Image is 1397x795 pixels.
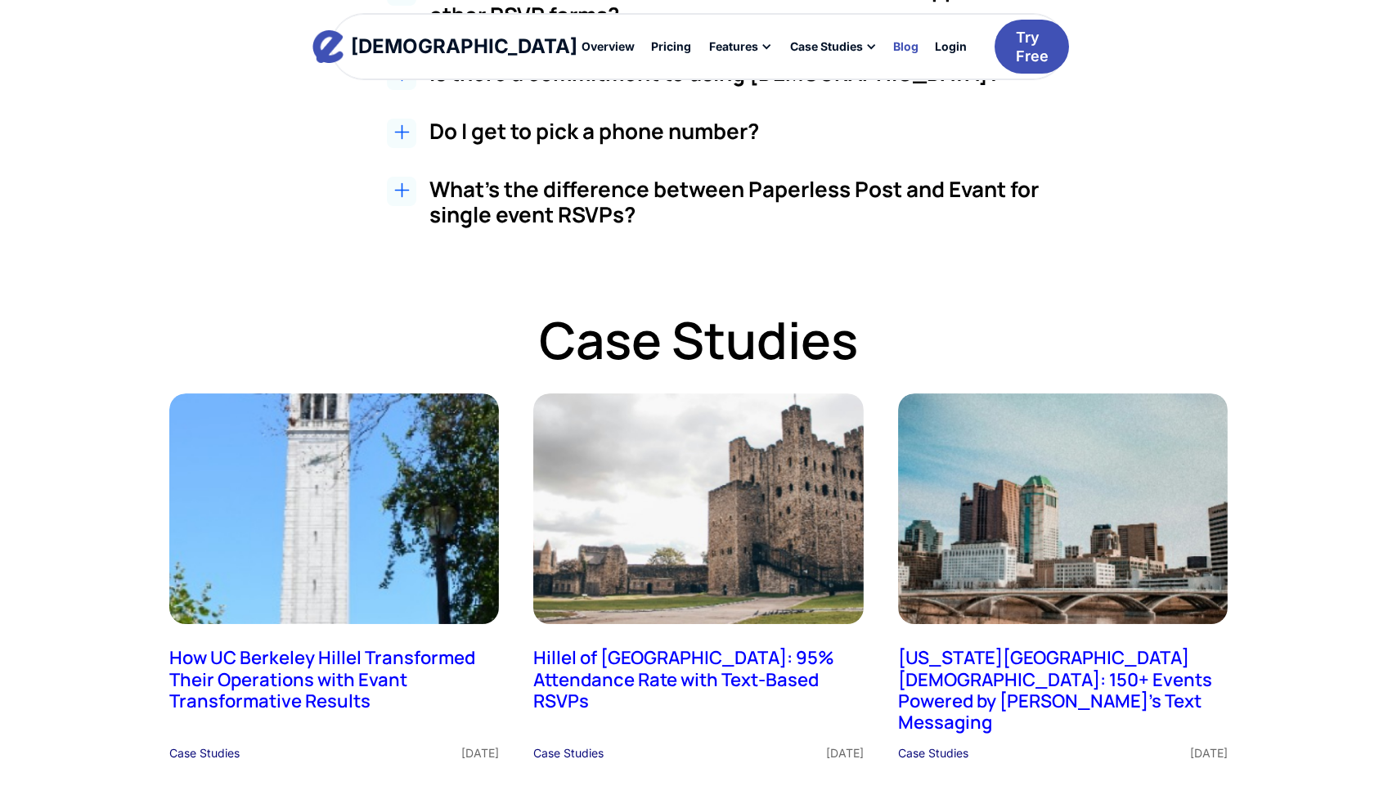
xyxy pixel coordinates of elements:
div: Features [709,41,758,52]
a: Try Free [995,20,1069,74]
a: Hillel of [GEOGRAPHIC_DATA]: 95% Attendance Rate with Text-Based RSVPsCase Studies[DATE] [533,393,863,784]
div: Try Free [1016,28,1049,66]
div: [DATE] [1190,746,1228,761]
a: Blog [885,33,927,61]
h3: What's the difference between Paperless Post and Evant for single event RSVPs? [429,177,1044,227]
a: Pricing [643,33,699,61]
h3: Do I get to pick a phone number? [429,119,1044,144]
a: [US_STATE][GEOGRAPHIC_DATA] [DEMOGRAPHIC_DATA]: 150+ Events Powered by [PERSON_NAME]'s Text Messa... [898,393,1228,784]
div: Case Studies [780,33,885,61]
h2: How UC Berkeley Hillel Transformed Their Operations with Evant Transformative Results [169,647,499,712]
div: Blog [893,41,919,52]
a: How UC Berkeley Hillel Transformed Their Operations with Evant Transformative ResultsCase Studies... [169,393,499,784]
h2: Hillel of [GEOGRAPHIC_DATA]: 95% Attendance Rate with Text-Based RSVPs [533,647,863,712]
div: Case Studies [790,41,863,52]
div: Features [699,33,780,61]
div: [DATE] [826,746,864,761]
div: Login [935,41,967,52]
a: home [328,30,563,63]
h2: Case Studies [169,310,1228,371]
a: Login [927,33,975,61]
a: Overview [573,33,643,61]
div: Case Studies [533,746,604,761]
div: [DATE] [461,746,499,761]
div: Case Studies [169,746,240,761]
h2: [US_STATE][GEOGRAPHIC_DATA] [DEMOGRAPHIC_DATA]: 150+ Events Powered by [PERSON_NAME]'s Text Messa... [898,647,1228,734]
div: Overview [582,41,635,52]
div: [DEMOGRAPHIC_DATA] [351,37,577,56]
div: Case Studies [898,746,968,761]
div: Pricing [651,41,691,52]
